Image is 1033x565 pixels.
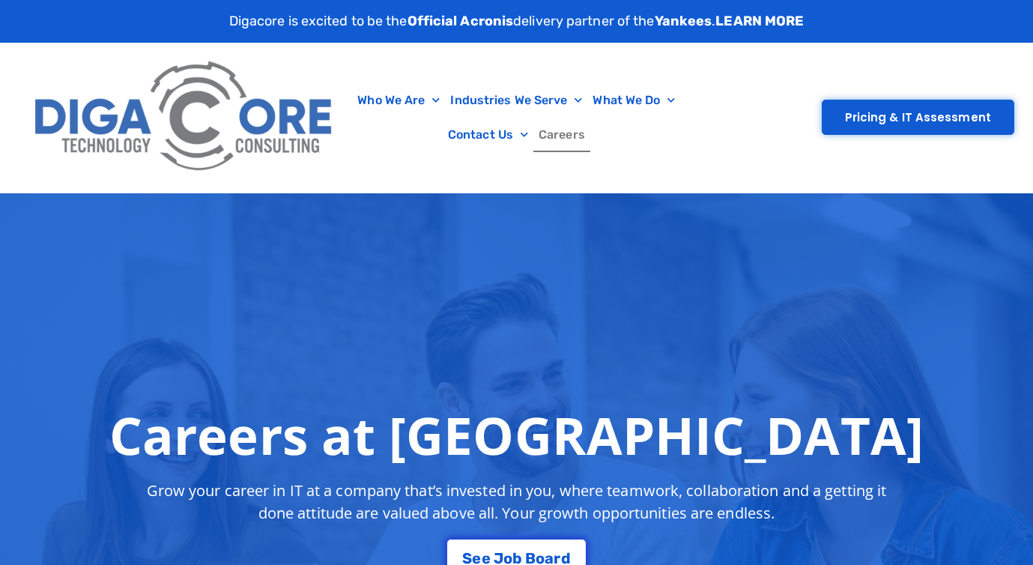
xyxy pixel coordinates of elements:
p: Digacore is excited to be the delivery partner of the . [229,11,805,31]
nav: Menu [351,83,682,152]
a: Pricing & IT Assessment [822,100,1014,135]
p: Grow your career in IT at a company that’s invested in you, where teamwork, collaboration and a g... [133,480,900,525]
a: Who We Are [352,83,445,118]
strong: Yankees [655,13,712,29]
a: Industries We Serve [445,83,587,118]
a: Contact Us [443,118,533,152]
img: Digacore Logo [26,50,343,185]
h1: Careers at [GEOGRAPHIC_DATA] [109,405,924,465]
a: Careers [533,118,590,152]
a: LEARN MORE [715,13,804,29]
span: Pricing & IT Assessment [845,112,991,123]
strong: Official Acronis [408,13,514,29]
a: What We Do [587,83,680,118]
